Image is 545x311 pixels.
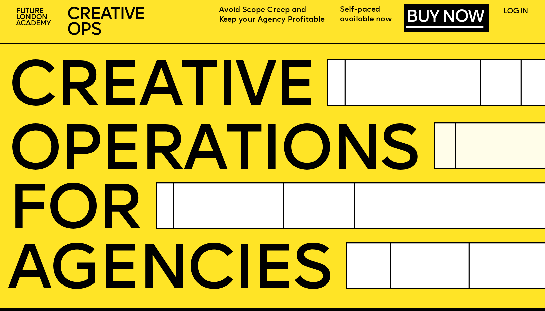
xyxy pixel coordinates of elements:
a: LOG IN [503,8,527,15]
span: AGENCIES [7,240,331,304]
span: Self-paced [340,6,380,13]
span: Keep your Agency Profitable [219,16,325,23]
span: CREATIVE [8,57,314,121]
span: CREATIVE OPS [67,6,144,39]
span: OPERatioNS [8,121,418,185]
span: available now [340,16,392,23]
a: BUY NOW [406,9,483,28]
span: Avoid Scope Creep and [219,7,306,14]
img: upload-2f72e7a8-3806-41e8-b55b-d754ac055a4a.png [13,5,55,30]
span: FOR [8,180,141,244]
